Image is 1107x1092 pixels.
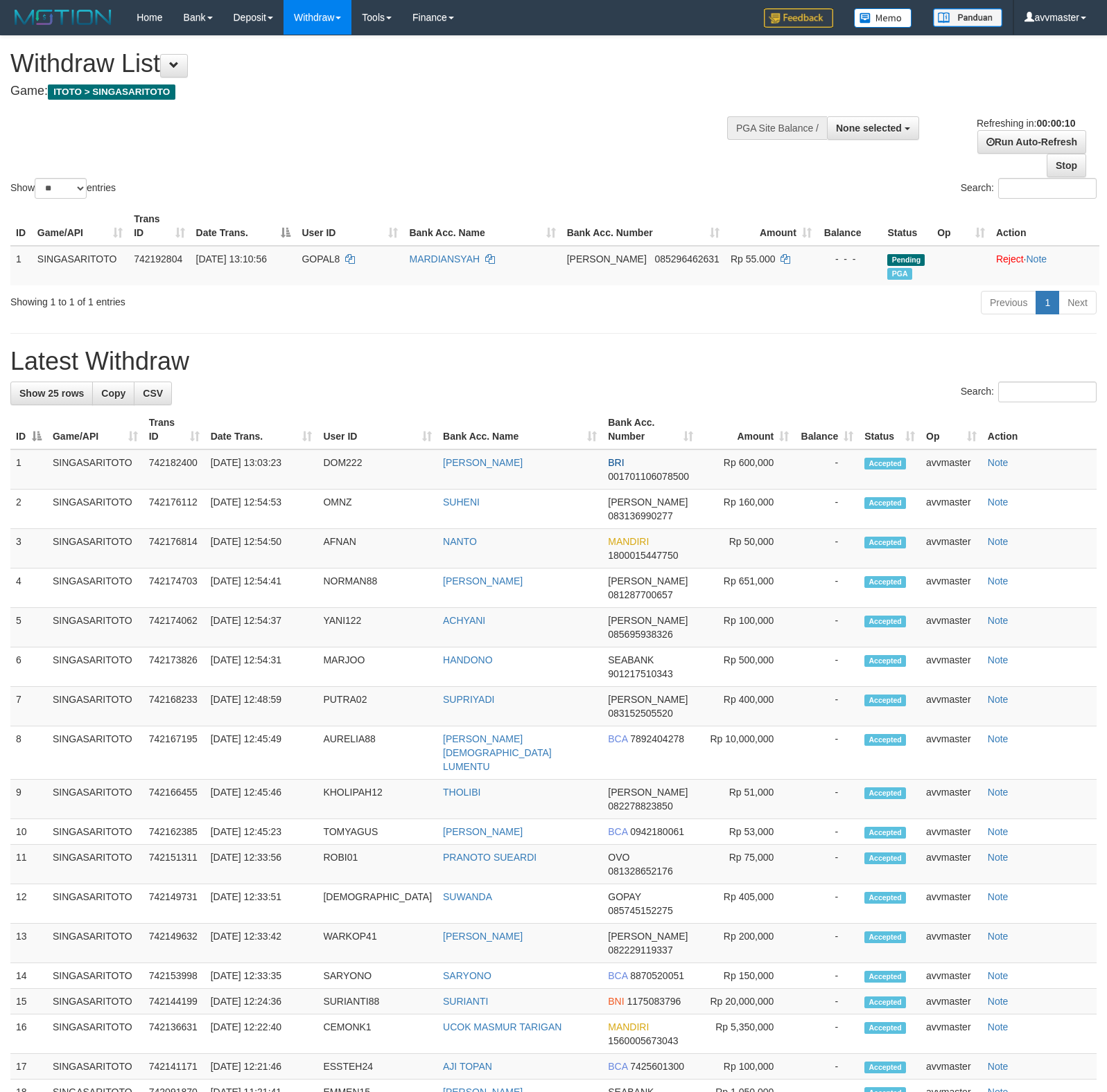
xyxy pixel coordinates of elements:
td: SINGASARITOTO [47,963,143,989]
td: 742144199 [143,989,205,1014]
button: None selected [827,116,919,140]
a: Note [988,852,1009,863]
td: Rp 20,000,000 [699,989,794,1014]
th: Balance: activate to sort column ascending [794,410,859,449]
td: CEMONK1 [317,1014,437,1054]
a: Note [988,694,1009,705]
a: 1 [1036,291,1059,314]
span: Copy 7425601300 to clipboard [630,1061,684,1072]
a: Reject [996,253,1024,265]
span: Accepted [864,695,906,706]
img: panduan.png [933,8,1002,27]
div: Showing 1 to 1 of 1 entries [10,289,451,309]
th: Op: activate to sort column ascending [932,206,991,246]
a: Note [988,733,1009,744]
td: 742168233 [143,687,205,726]
th: Amount: activate to sort column ascending [725,206,817,246]
span: Copy 1800015447750 to clipboard [608,550,678,561]
td: Rp 50,000 [699,529,794,569]
td: avvmaster [921,924,982,963]
td: Rp 5,350,000 [699,1014,794,1054]
td: Rp 53,000 [699,819,794,845]
span: 742192804 [134,253,182,265]
td: - [794,490,859,529]
span: [PERSON_NAME] [567,253,647,265]
th: Game/API: activate to sort column ascending [32,206,128,246]
a: MARDIANSYAH [409,253,480,265]
th: ID: activate to sort column descending [10,410,47,449]
td: - [794,449,859,490]
th: Bank Acc. Name: activate to sort column ascending [437,410,602,449]
span: Accepted [864,827,906,839]
span: BCA [608,733,627,744]
a: SUPRIYADI [443,694,494,705]
td: [DATE] 12:21:46 [205,1054,318,1080]
span: Accepted [864,537,906,548]
a: Note [988,931,1009,942]
span: Accepted [864,576,906,588]
td: AFNAN [317,529,437,569]
td: 742166455 [143,780,205,819]
span: MANDIRI [608,536,649,547]
a: Note [988,826,1009,837]
td: 3 [10,529,47,569]
a: SUHENI [443,496,480,508]
td: avvmaster [921,726,982,780]
span: Copy 085296462631 to clipboard [654,253,719,265]
th: Bank Acc. Number: activate to sort column ascending [602,410,699,449]
td: - [794,1014,859,1054]
span: Copy [101,388,125,399]
span: Copy 081287700657 to clipboard [608,589,672,600]
a: [PERSON_NAME][DEMOGRAPHIC_DATA] LUMENTU [443,733,552,772]
td: SINGASARITOTO [47,726,143,780]
td: SURIANTI88 [317,989,437,1014]
a: Note [988,457,1009,468]
th: Trans ID: activate to sort column ascending [143,410,205,449]
span: BCA [608,970,627,981]
span: Show 25 rows [19,388,84,399]
td: 8 [10,726,47,780]
td: MARJOO [317,647,437,687]
td: SINGASARITOTO [47,1054,143,1080]
td: [DATE] 12:54:50 [205,529,318,569]
td: [DATE] 12:33:51 [205,884,318,924]
span: MANDIRI [608,1021,649,1032]
td: avvmaster [921,687,982,726]
td: 742141171 [143,1054,205,1080]
td: 1 [10,449,47,490]
span: [PERSON_NAME] [608,787,688,798]
td: SINGASARITOTO [47,490,143,529]
td: 742162385 [143,819,205,845]
td: 742176112 [143,490,205,529]
span: [PERSON_NAME] [608,931,688,942]
a: AJI TOPAN [443,1061,492,1072]
td: [DATE] 12:45:46 [205,780,318,819]
label: Show entries [10,178,116,199]
td: - [794,726,859,780]
td: avvmaster [921,1054,982,1080]
span: Copy 082229119337 to clipboard [608,945,672,956]
span: SEABANK [608,654,654,665]
td: 742153998 [143,963,205,989]
span: Copy 081328652176 to clipboard [608,866,672,877]
select: Showentries [35,178,87,199]
td: - [794,963,859,989]
span: BNI [608,996,624,1007]
th: Action [991,206,1099,246]
td: SINGASARITOTO [47,924,143,963]
input: Search: [998,178,1097,199]
span: Accepted [864,616,906,627]
span: OVO [608,852,629,863]
td: - [794,608,859,647]
td: SINGASARITOTO [47,845,143,884]
span: Accepted [864,1022,906,1034]
td: 2 [10,490,47,529]
a: UCOK MASMUR TARIGAN [443,1021,561,1032]
td: PUTRA02 [317,687,437,726]
td: Rp 400,000 [699,687,794,726]
span: Accepted [864,497,906,509]
a: THOLIBI [443,787,480,798]
a: Note [988,891,1009,902]
td: Rp 405,000 [699,884,794,924]
td: Rp 100,000 [699,608,794,647]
